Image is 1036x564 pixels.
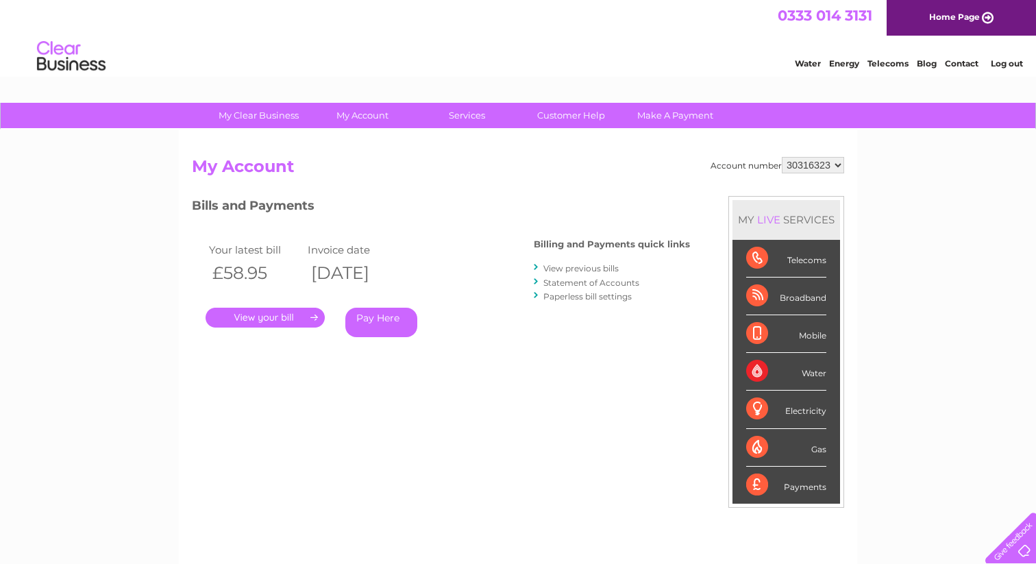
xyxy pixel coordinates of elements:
a: View previous bills [543,263,619,273]
img: logo.png [36,36,106,77]
a: Energy [829,58,859,69]
a: Blog [917,58,937,69]
a: Telecoms [867,58,909,69]
a: Paperless bill settings [543,291,632,302]
a: My Account [306,103,419,128]
h3: Bills and Payments [192,196,690,220]
h4: Billing and Payments quick links [534,239,690,249]
a: . [206,308,325,328]
td: Invoice date [304,241,403,259]
a: 0333 014 3131 [778,7,872,24]
div: LIVE [754,213,783,226]
div: Payments [746,467,826,504]
a: My Clear Business [202,103,315,128]
a: Customer Help [515,103,628,128]
div: Telecoms [746,240,826,278]
div: Account number [711,157,844,173]
th: £58.95 [206,259,304,287]
a: Statement of Accounts [543,278,639,288]
div: Electricity [746,391,826,428]
th: [DATE] [304,259,403,287]
td: Your latest bill [206,241,304,259]
a: Log out [991,58,1023,69]
div: Broadband [746,278,826,315]
a: Make A Payment [619,103,732,128]
div: Clear Business is a trading name of Verastar Limited (registered in [GEOGRAPHIC_DATA] No. 3667643... [195,8,843,66]
h2: My Account [192,157,844,183]
div: Water [746,353,826,391]
div: MY SERVICES [732,200,840,239]
div: Mobile [746,315,826,353]
div: Gas [746,429,826,467]
a: Pay Here [345,308,417,337]
a: Services [410,103,523,128]
a: Water [795,58,821,69]
a: Contact [945,58,978,69]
